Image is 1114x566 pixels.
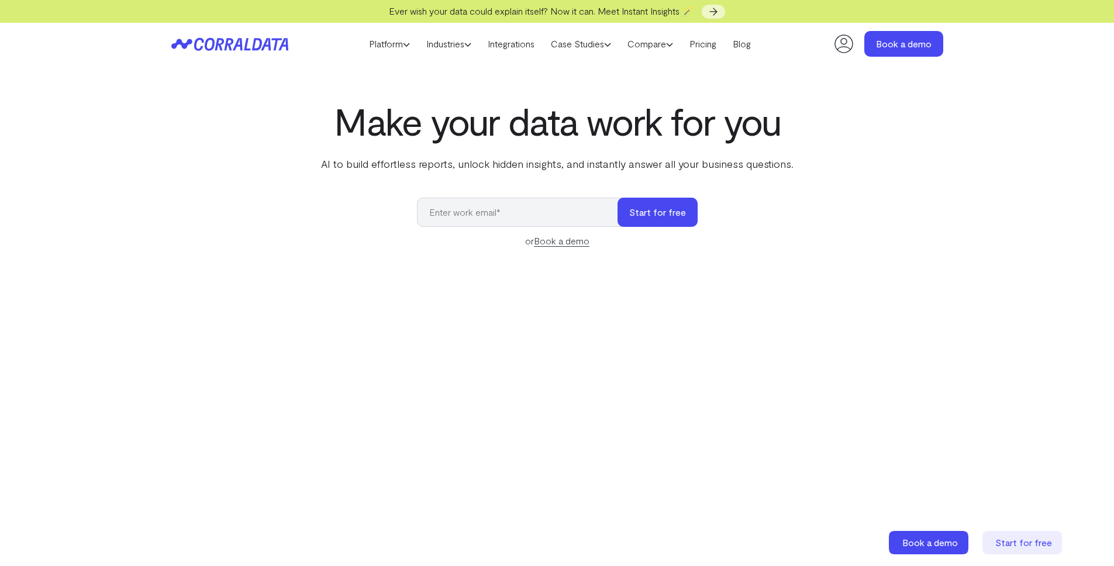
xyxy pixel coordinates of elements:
a: Pricing [681,35,725,53]
a: Book a demo [889,531,971,554]
a: Case Studies [543,35,619,53]
a: Platform [361,35,418,53]
a: Industries [418,35,480,53]
div: or [417,234,698,248]
a: Start for free [982,531,1064,554]
button: Start for free [618,198,698,227]
h1: Make your data work for you [319,100,796,142]
a: Compare [619,35,681,53]
span: Book a demo [902,537,958,548]
input: Enter work email* [417,198,629,227]
a: Book a demo [534,235,589,247]
span: Ever wish your data could explain itself? Now it can. Meet Instant Insights 🪄 [389,5,694,16]
a: Book a demo [864,31,943,57]
a: Blog [725,35,759,53]
p: AI to build effortless reports, unlock hidden insights, and instantly answer all your business qu... [319,156,796,171]
span: Start for free [995,537,1052,548]
a: Integrations [480,35,543,53]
